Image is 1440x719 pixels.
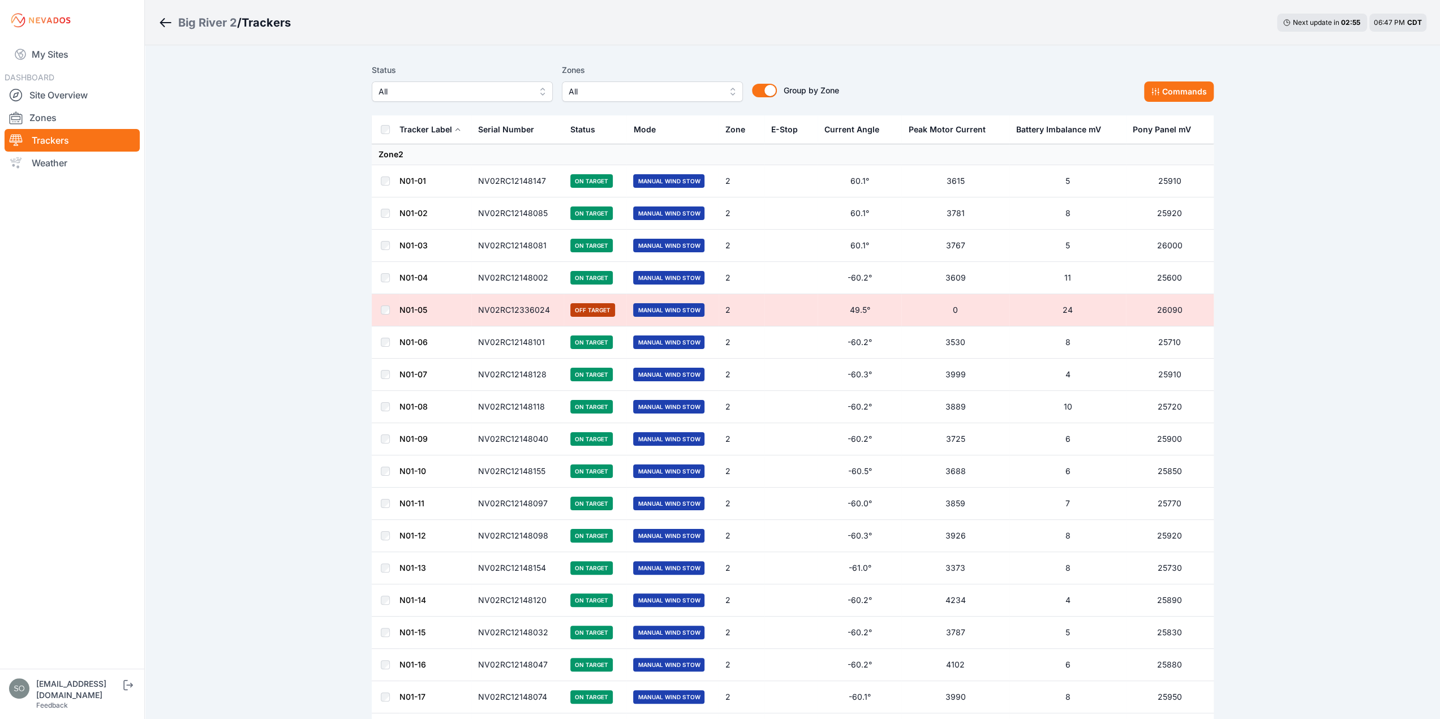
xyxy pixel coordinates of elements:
[471,197,564,230] td: NV02RC12148085
[399,402,428,411] a: N01-08
[570,561,613,575] span: On Target
[818,455,901,488] td: -60.5°
[570,368,613,381] span: On Target
[818,520,901,552] td: -60.3°
[901,617,1009,649] td: 3787
[719,230,764,262] td: 2
[178,15,237,31] a: Big River 2
[719,391,764,423] td: 2
[1144,81,1214,102] button: Commands
[471,326,564,359] td: NV02RC12148101
[818,488,901,520] td: -60.0°
[562,81,743,102] button: All
[5,84,140,106] a: Site Overview
[478,124,534,135] div: Serial Number
[570,174,613,188] span: On Target
[1009,391,1126,423] td: 10
[399,595,426,605] a: N01-14
[158,8,291,37] nav: Breadcrumb
[399,660,426,669] a: N01-16
[471,520,564,552] td: NV02RC12148098
[1009,617,1126,649] td: 5
[1009,326,1126,359] td: 8
[570,239,613,252] span: On Target
[725,124,745,135] div: Zone
[471,584,564,617] td: NV02RC12148120
[399,531,426,540] a: N01-12
[633,206,704,220] span: Manual Wind Stow
[818,681,901,713] td: -60.1°
[633,124,655,135] div: Mode
[824,116,888,143] button: Current Angle
[1009,488,1126,520] td: 7
[399,627,425,637] a: N01-15
[1009,584,1126,617] td: 4
[1126,230,1214,262] td: 26000
[1407,18,1422,27] span: CDT
[719,197,764,230] td: 2
[1126,294,1214,326] td: 26090
[570,116,604,143] button: Status
[570,271,613,285] span: On Target
[5,152,140,174] a: Weather
[633,116,664,143] button: Mode
[784,85,839,95] span: Group by Zone
[569,85,720,98] span: All
[908,124,985,135] div: Peak Motor Current
[1009,262,1126,294] td: 11
[901,423,1009,455] td: 3725
[1126,488,1214,520] td: 25770
[901,391,1009,423] td: 3889
[399,124,452,135] div: Tracker Label
[719,423,764,455] td: 2
[719,359,764,391] td: 2
[1009,294,1126,326] td: 24
[570,497,613,510] span: On Target
[719,584,764,617] td: 2
[1341,18,1361,27] div: 02 : 55
[719,649,764,681] td: 2
[471,294,564,326] td: NV02RC12336024
[1133,116,1200,143] button: Pony Panel mV
[1126,359,1214,391] td: 25910
[901,488,1009,520] td: 3859
[719,488,764,520] td: 2
[1126,197,1214,230] td: 25920
[471,649,564,681] td: NV02RC12148047
[471,488,564,520] td: NV02RC12148097
[633,400,704,414] span: Manual Wind Stow
[1126,391,1214,423] td: 25720
[719,165,764,197] td: 2
[36,701,68,709] a: Feedback
[901,294,1009,326] td: 0
[1016,116,1110,143] button: Battery Imbalance mV
[633,368,704,381] span: Manual Wind Stow
[771,124,798,135] div: E-Stop
[570,335,613,349] span: On Target
[1009,552,1126,584] td: 8
[372,144,1214,165] td: Zone 2
[771,116,807,143] button: E-Stop
[570,690,613,704] span: On Target
[901,552,1009,584] td: 3373
[818,230,901,262] td: 60.1°
[1126,165,1214,197] td: 25910
[818,262,901,294] td: -60.2°
[719,294,764,326] td: 2
[633,174,704,188] span: Manual Wind Stow
[1126,520,1214,552] td: 25920
[1126,455,1214,488] td: 25850
[719,455,764,488] td: 2
[1126,681,1214,713] td: 25950
[1126,262,1214,294] td: 25600
[379,85,530,98] span: All
[1009,165,1126,197] td: 5
[633,432,704,446] span: Manual Wind Stow
[818,391,901,423] td: -60.2°
[1374,18,1405,27] span: 06:47 PM
[901,326,1009,359] td: 3530
[633,658,704,671] span: Manual Wind Stow
[1009,423,1126,455] td: 6
[725,116,754,143] button: Zone
[633,335,704,349] span: Manual Wind Stow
